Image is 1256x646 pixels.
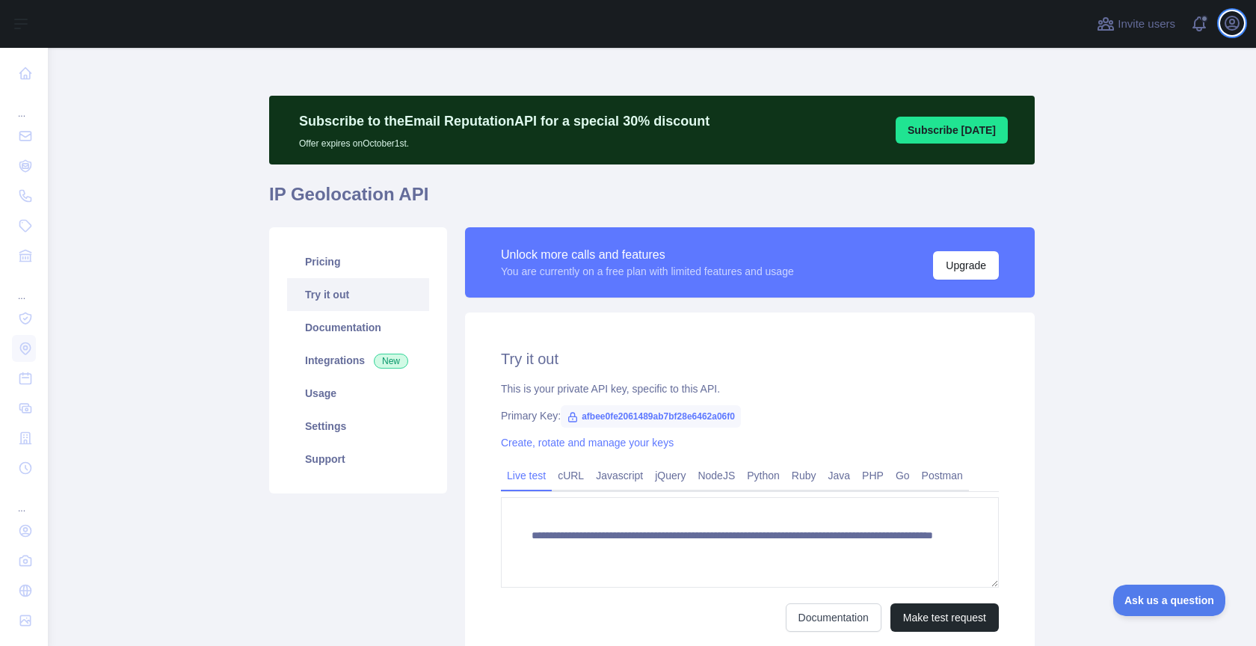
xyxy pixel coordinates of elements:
[12,272,36,302] div: ...
[501,408,999,423] div: Primary Key:
[916,464,969,487] a: Postman
[287,278,429,311] a: Try it out
[649,464,692,487] a: jQuery
[501,246,794,264] div: Unlock more calls and features
[12,485,36,514] div: ...
[287,311,429,344] a: Documentation
[561,405,741,428] span: afbee0fe2061489ab7bf28e6462a06f0
[299,132,709,150] p: Offer expires on October 1st.
[287,377,429,410] a: Usage
[12,90,36,120] div: ...
[896,117,1008,144] button: Subscribe [DATE]
[786,603,881,632] a: Documentation
[287,443,429,476] a: Support
[590,464,649,487] a: Javascript
[741,464,786,487] a: Python
[933,251,999,280] button: Upgrade
[692,464,741,487] a: NodeJS
[374,354,408,369] span: New
[822,464,857,487] a: Java
[501,348,999,369] h2: Try it out
[1118,16,1175,33] span: Invite users
[501,264,794,279] div: You are currently on a free plan with limited features and usage
[287,410,429,443] a: Settings
[856,464,890,487] a: PHP
[501,437,674,449] a: Create, rotate and manage your keys
[501,381,999,396] div: This is your private API key, specific to this API.
[299,111,709,132] p: Subscribe to the Email Reputation API for a special 30 % discount
[1113,585,1226,616] iframe: Toggle Customer Support
[501,464,552,487] a: Live test
[890,603,999,632] button: Make test request
[287,245,429,278] a: Pricing
[1094,12,1178,36] button: Invite users
[786,464,822,487] a: Ruby
[269,182,1035,218] h1: IP Geolocation API
[890,464,916,487] a: Go
[287,344,429,377] a: Integrations New
[552,464,590,487] a: cURL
